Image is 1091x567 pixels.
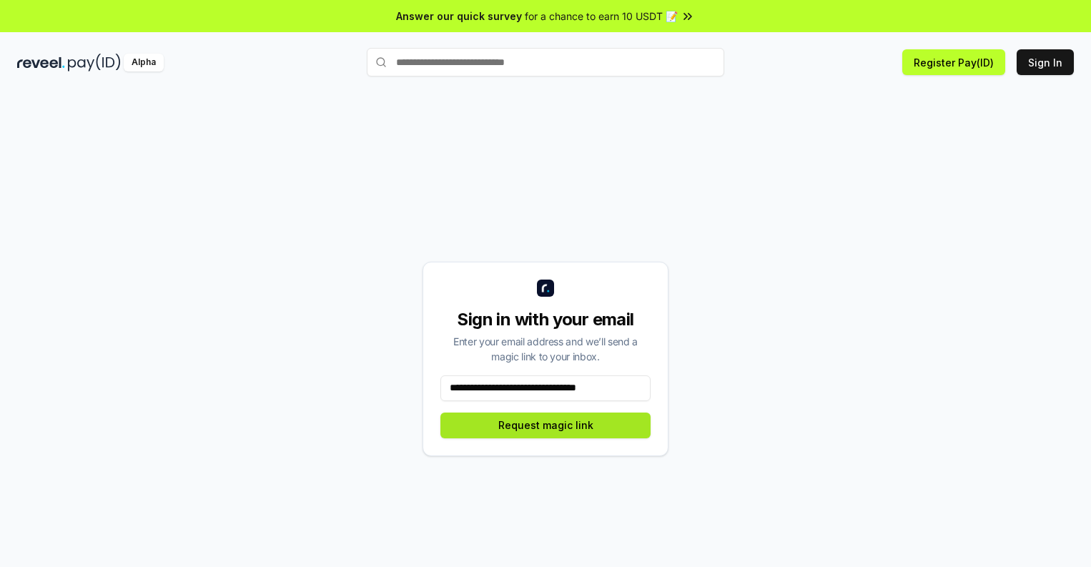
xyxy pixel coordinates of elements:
button: Sign In [1017,49,1074,75]
img: reveel_dark [17,54,65,72]
div: Enter your email address and we’ll send a magic link to your inbox. [440,334,651,364]
div: Sign in with your email [440,308,651,331]
button: Register Pay(ID) [902,49,1005,75]
img: logo_small [537,280,554,297]
span: Answer our quick survey [396,9,522,24]
div: Alpha [124,54,164,72]
button: Request magic link [440,413,651,438]
img: pay_id [68,54,121,72]
span: for a chance to earn 10 USDT 📝 [525,9,678,24]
